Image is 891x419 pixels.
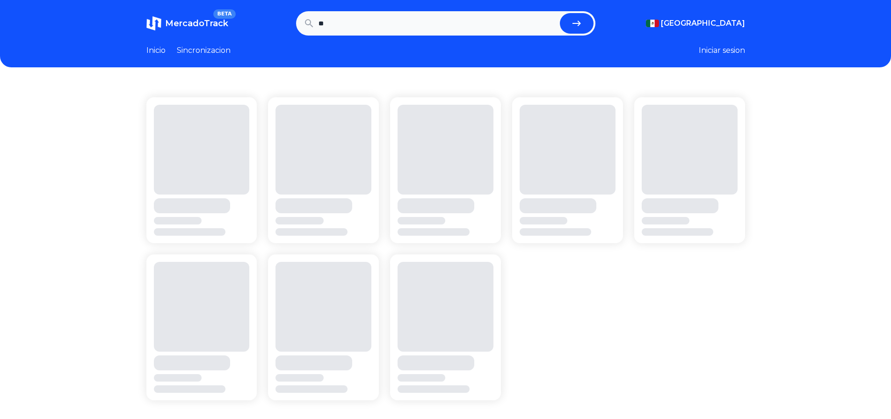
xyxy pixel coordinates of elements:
a: Inicio [146,45,166,56]
span: BETA [213,9,235,19]
span: MercadoTrack [165,18,228,29]
a: Sincronizacion [177,45,231,56]
span: [GEOGRAPHIC_DATA] [661,18,745,29]
img: MercadoTrack [146,16,161,31]
a: MercadoTrackBETA [146,16,228,31]
button: Iniciar sesion [699,45,745,56]
button: [GEOGRAPHIC_DATA] [646,18,745,29]
img: Mexico [646,20,659,27]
